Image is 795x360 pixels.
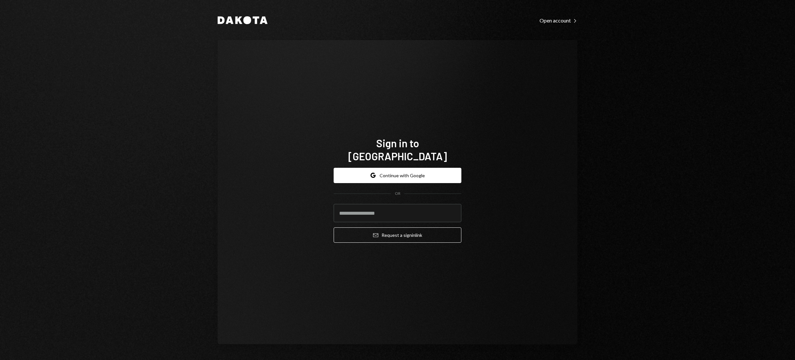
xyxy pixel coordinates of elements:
[334,137,461,163] h1: Sign in to [GEOGRAPHIC_DATA]
[540,17,577,24] a: Open account
[395,191,400,196] div: OR
[334,168,461,183] button: Continue with Google
[334,227,461,243] button: Request a signinlink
